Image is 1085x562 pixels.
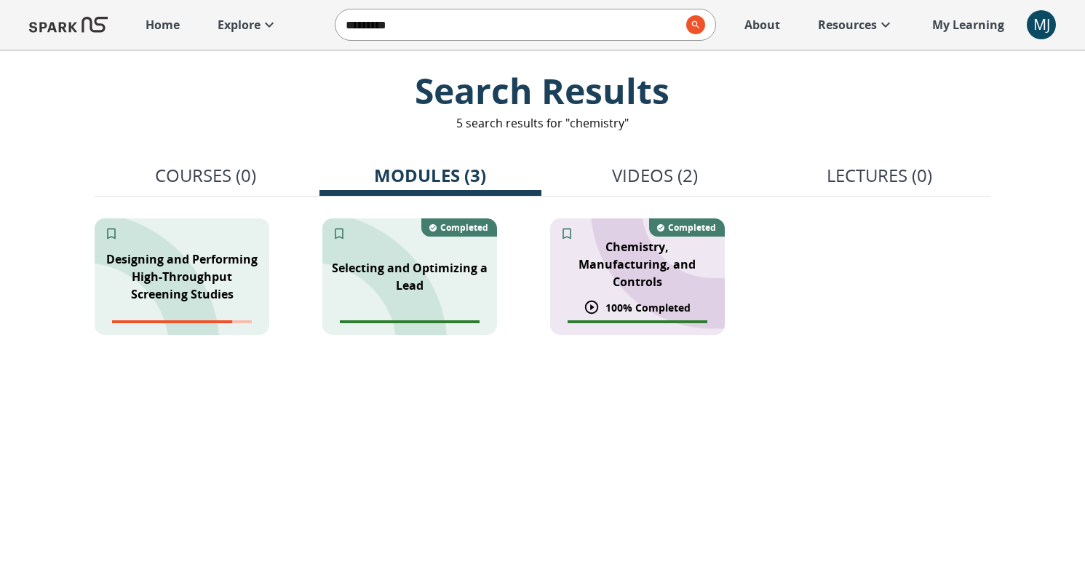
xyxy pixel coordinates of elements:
[827,162,932,189] p: Lectures (0)
[104,226,119,241] svg: Add to My Learning
[737,9,787,41] a: About
[210,9,285,41] a: Explore
[29,7,108,42] img: Logo of SPARK at Stanford
[668,221,716,234] p: Completed
[374,162,486,189] p: Modules (3)
[811,9,902,41] a: Resources
[340,320,480,323] span: Module completion progress of user
[818,16,877,33] p: Resources
[103,250,261,303] p: Designing and Performing High-Throughput Screening Studies
[95,218,269,335] div: SPARK NS branding pattern
[568,320,707,323] span: Module completion progress of user
[680,9,705,40] button: search
[560,226,574,241] svg: Add to My Learning
[605,300,691,315] p: 100 % Completed
[332,226,346,241] svg: Add to My Learning
[155,162,256,189] p: Courses (0)
[550,218,725,335] div: SPARK NS branding pattern
[146,16,180,33] p: Home
[1027,10,1056,39] div: MJ
[218,16,261,33] p: Explore
[112,320,252,323] span: Module completion progress of user
[440,221,488,234] p: Completed
[925,9,1012,41] a: My Learning
[932,16,1004,33] p: My Learning
[1027,10,1056,39] button: account of current user
[138,9,187,41] a: Home
[456,114,629,132] p: 5 search results for "chemistry"
[559,238,716,290] p: Chemistry, Manufacturing, and Controls
[331,259,488,294] p: Selecting and Optimizing a Lead
[744,16,780,33] p: About
[251,67,833,114] p: Search Results
[612,162,698,189] p: Videos (2)
[322,218,497,335] div: SPARK NS branding pattern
